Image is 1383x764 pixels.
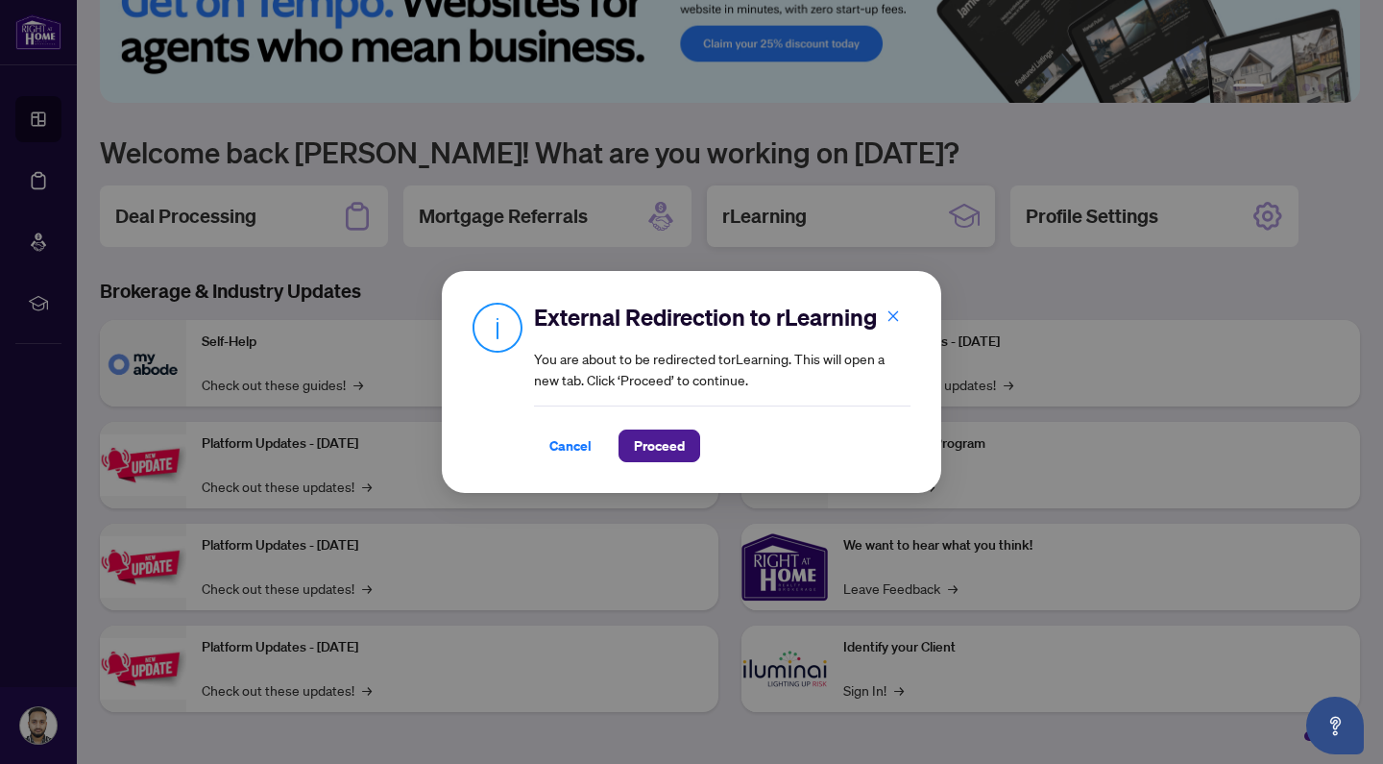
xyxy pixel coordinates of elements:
img: Info Icon [473,302,522,353]
button: Open asap [1306,697,1364,754]
h2: External Redirection to rLearning [534,302,910,333]
span: close [886,309,900,323]
div: You are about to be redirected to rLearning . This will open a new tab. Click ‘Proceed’ to continue. [534,302,910,462]
button: Cancel [534,430,607,462]
button: Proceed [619,430,700,462]
span: Proceed [634,431,685,461]
span: Cancel [549,431,592,461]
